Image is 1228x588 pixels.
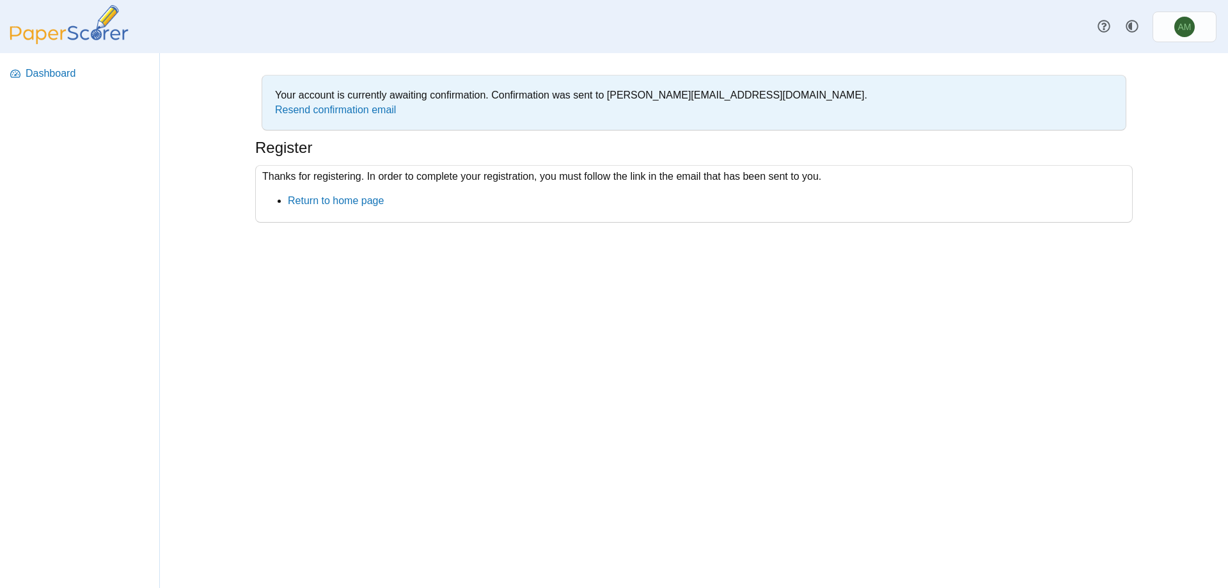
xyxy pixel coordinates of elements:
a: PaperScorer [5,35,133,46]
span: Ashley Mercer [1174,17,1195,37]
span: Dashboard [26,67,150,81]
a: Ashley Mercer [1153,12,1216,42]
h1: Register [255,137,312,159]
a: Resend confirmation email [275,104,396,115]
a: Return to home page [288,195,384,206]
img: PaperScorer [5,5,133,44]
div: Thanks for registering. In order to complete your registration, you must follow the link in the e... [255,165,1133,223]
div: Your account is currently awaiting confirmation. Confirmation was sent to [PERSON_NAME][EMAIL_ADD... [269,82,1119,123]
span: Ashley Mercer [1178,22,1192,31]
a: Dashboard [5,58,155,89]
